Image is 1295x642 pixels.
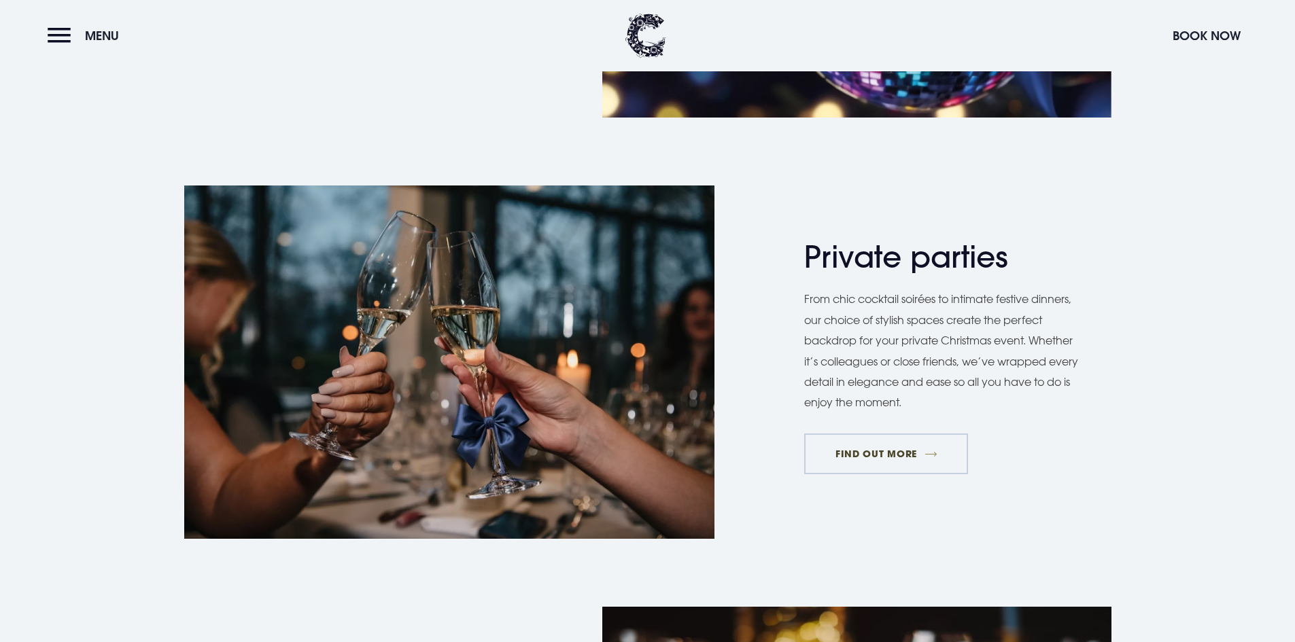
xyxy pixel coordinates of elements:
[804,289,1083,412] p: From chic cocktail soirées to intimate festive dinners, our choice of stylish spaces create the p...
[48,21,126,50] button: Menu
[1166,21,1247,50] button: Book Now
[184,185,714,539] img: Christmas Hotel in Northern Ireland
[804,239,1069,275] h2: Private parties
[625,14,666,58] img: Clandeboye Lodge
[804,433,968,474] a: FIND OUT MORE
[85,28,119,43] span: Menu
